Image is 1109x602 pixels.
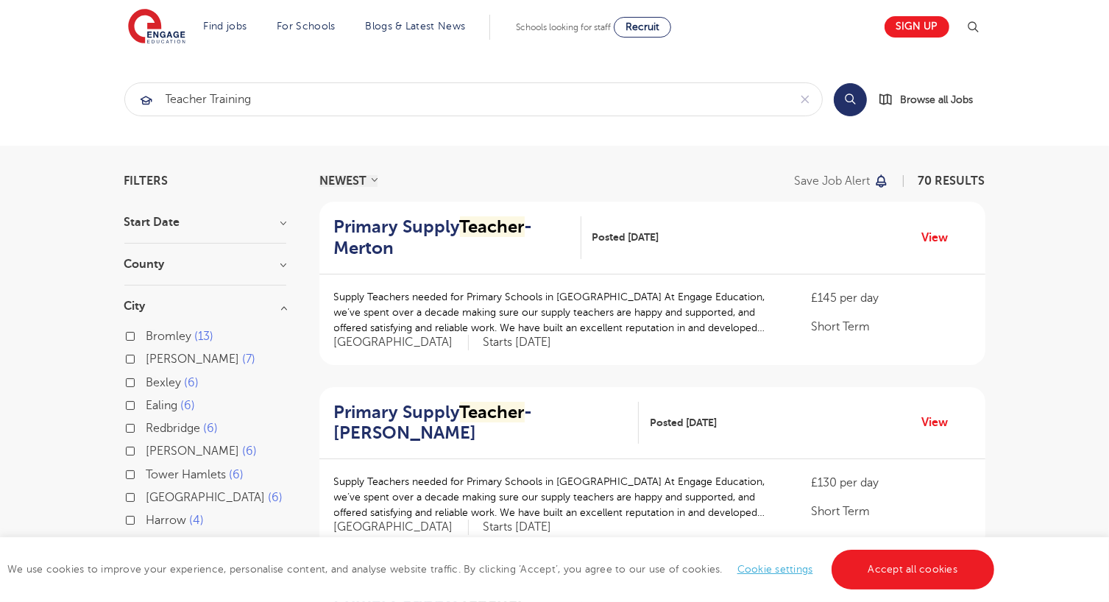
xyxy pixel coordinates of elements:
p: Short Term [811,503,970,520]
span: Bromley [146,330,192,343]
span: Redbridge [146,422,201,435]
p: Starts [DATE] [483,335,552,350]
div: Submit [124,82,823,116]
input: Ealing 6 [146,399,156,408]
button: Clear [788,83,822,116]
p: Short Term [811,318,970,336]
span: 6 [185,376,199,389]
span: Posted [DATE] [650,415,717,431]
a: Primary SupplyTeacher- [PERSON_NAME] [334,402,639,445]
span: Harrow [146,514,187,527]
img: Engage Education [128,9,185,46]
button: Search [834,83,867,116]
input: Submit [125,83,788,116]
span: 13 [195,330,214,343]
a: Find jobs [204,21,247,32]
span: 6 [243,445,258,458]
a: Primary SupplyTeacher- Merton [334,216,581,259]
span: Tower Hamlets [146,468,227,481]
h2: Primary Supply - Merton [334,216,570,259]
input: Tower Hamlets 6 [146,468,156,478]
a: View [922,413,960,432]
a: Accept all cookies [832,550,995,589]
span: [PERSON_NAME] [146,445,240,458]
input: [GEOGRAPHIC_DATA] 6 [146,491,156,500]
p: Save job alert [795,175,871,187]
span: [GEOGRAPHIC_DATA] [334,335,469,350]
p: £130 per day [811,474,970,492]
input: Harrow 4 [146,514,156,523]
a: Browse all Jobs [879,91,985,108]
input: Redbridge 6 [146,422,156,431]
a: Cookie settings [737,564,813,575]
span: 6 [230,468,244,481]
span: Filters [124,175,169,187]
span: Ealing [146,399,178,412]
span: Browse all Jobs [901,91,974,108]
a: Sign up [885,16,949,38]
h2: Primary Supply - [PERSON_NAME] [334,402,627,445]
h3: Start Date [124,216,286,228]
input: Bexley 6 [146,376,156,386]
input: Bromley 13 [146,330,156,339]
span: We use cookies to improve your experience, personalise content, and analyse website traffic. By c... [7,564,998,575]
input: [PERSON_NAME] 7 [146,353,156,362]
span: Recruit [626,21,659,32]
span: Schools looking for staff [516,22,611,32]
span: 70 RESULTS [918,174,985,188]
span: [PERSON_NAME] [146,353,240,366]
a: For Schools [277,21,335,32]
a: View [922,228,960,247]
h3: County [124,258,286,270]
input: [PERSON_NAME] 6 [146,445,156,454]
span: Bexley [146,376,182,389]
p: £145 per day [811,289,970,307]
p: Starts [DATE] [483,520,552,535]
h3: City [124,300,286,312]
span: Posted [DATE] [592,230,659,245]
span: 6 [204,422,219,435]
button: Save job alert [795,175,890,187]
span: 4 [190,514,205,527]
mark: Teacher [460,402,525,422]
span: 6 [181,399,196,412]
span: 7 [243,353,256,366]
p: Supply Teachers needed for Primary Schools in [GEOGRAPHIC_DATA] At Engage Education, we’ve spent ... [334,289,782,336]
span: [GEOGRAPHIC_DATA] [146,491,266,504]
span: 6 [269,491,283,504]
a: Recruit [614,17,671,38]
a: Blogs & Latest News [366,21,466,32]
span: [GEOGRAPHIC_DATA] [334,520,469,535]
mark: Teacher [460,216,525,237]
p: Supply Teachers needed for Primary Schools in [GEOGRAPHIC_DATA] At Engage Education, we’ve spent ... [334,474,782,520]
